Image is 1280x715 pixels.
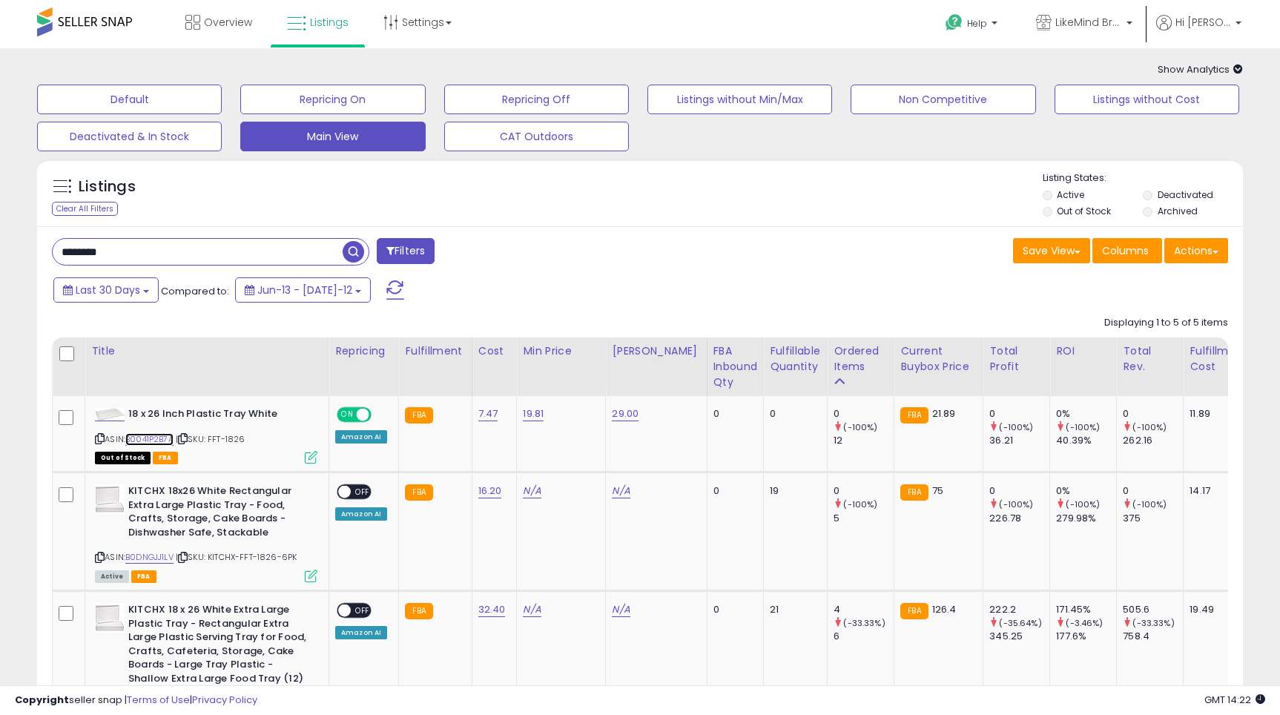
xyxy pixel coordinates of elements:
div: 0 [989,407,1049,421]
div: Title [91,343,323,359]
div: ASIN: [95,407,317,462]
button: Jun-13 - [DATE]-12 [235,277,371,303]
div: 21 [770,603,816,616]
div: 0 [834,484,894,498]
span: OFF [351,486,375,498]
b: KITCHX 18 x 26 White Extra Large Plastic Tray - Rectangular Extra Large Plastic Serving Tray for ... [128,603,309,689]
div: 0 [1123,484,1183,498]
div: 19 [770,484,816,498]
button: Main View [240,122,425,151]
small: (-3.46%) [1066,617,1103,629]
div: 14.17 [1190,484,1241,498]
p: Listing States: [1043,171,1243,185]
button: CAT Outdoors [444,122,629,151]
div: Amazon AI [335,430,387,444]
span: Help [967,17,987,30]
div: Min Price [523,343,599,359]
a: N/A [612,602,630,617]
img: 21LliyAY+zL._SL40_.jpg [95,408,125,421]
span: ON [338,409,357,421]
a: Help [934,2,1012,48]
span: All listings that are currently out of stock and unavailable for purchase on Amazon [95,452,151,464]
a: B0041P2B7A [125,433,174,446]
div: Total Rev. [1123,343,1177,375]
a: 32.40 [478,602,506,617]
a: 7.47 [478,406,498,421]
div: 0 [834,407,894,421]
strong: Copyright [15,693,69,707]
div: 0 [1123,407,1183,421]
div: 262.16 [1123,434,1183,447]
a: B0DNGJJ1LV [125,551,174,564]
b: 18 x 26 Inch Plastic Tray White [128,407,309,425]
div: FBA inbound Qty [713,343,758,390]
div: Fulfillable Quantity [770,343,821,375]
small: (-33.33%) [843,617,885,629]
div: Clear All Filters [52,202,118,216]
div: 375 [1123,512,1183,525]
h5: Listings [79,177,136,197]
div: Repricing [335,343,392,359]
button: Last 30 Days [53,277,159,303]
div: 222.2 [989,603,1049,616]
img: 31f8F39buBL._SL40_.jpg [95,484,125,514]
span: 126.4 [932,602,957,616]
small: (-100%) [843,498,877,510]
label: Active [1057,188,1084,201]
small: FBA [900,484,928,501]
small: (-100%) [1066,421,1100,433]
label: Out of Stock [1057,205,1111,217]
span: LikeMind Brands [1055,15,1122,30]
div: 36.21 [989,434,1049,447]
button: Repricing Off [444,85,629,114]
div: 19.49 [1190,603,1241,616]
a: Privacy Policy [192,693,257,707]
div: Current Buybox Price [900,343,977,375]
button: Repricing On [240,85,425,114]
span: OFF [351,604,375,617]
div: 0 [713,484,753,498]
div: Amazon AI [335,507,387,521]
a: Hi [PERSON_NAME] [1156,15,1241,48]
div: 279.98% [1056,512,1116,525]
div: Displaying 1 to 5 of 5 items [1104,316,1228,330]
a: 29.00 [612,406,639,421]
button: Columns [1092,238,1162,263]
div: Fulfillment [405,343,465,359]
span: Overview [204,15,252,30]
a: 19.81 [523,406,544,421]
span: Hi [PERSON_NAME] [1175,15,1231,30]
small: (-100%) [1132,498,1167,510]
label: Deactivated [1158,188,1213,201]
div: ASIN: [95,484,317,581]
a: N/A [523,484,541,498]
i: Get Help [945,13,963,32]
div: 345.25 [989,630,1049,643]
div: 177.6% [1056,630,1116,643]
div: 0% [1056,407,1116,421]
div: 4 [834,603,894,616]
small: (-100%) [999,421,1033,433]
small: (-33.33%) [1132,617,1174,629]
div: 758.4 [1123,630,1183,643]
span: FBA [153,452,178,464]
button: Listings without Min/Max [647,85,832,114]
small: (-35.64%) [999,617,1041,629]
span: Listings [310,15,349,30]
b: KITCHX 18x26 White Rectangular Extra Large Plastic Tray - Food, Crafts, Storage, Cake Boards - Di... [128,484,309,543]
button: Default [37,85,222,114]
div: ROI [1056,343,1110,359]
div: Ordered Items [834,343,888,375]
span: Jun-13 - [DATE]-12 [257,283,352,297]
div: 171.45% [1056,603,1116,616]
small: (-100%) [1066,498,1100,510]
div: 12 [834,434,894,447]
small: FBA [405,407,432,424]
span: Compared to: [161,284,229,298]
small: (-100%) [999,498,1033,510]
div: [PERSON_NAME] [612,343,700,359]
span: Columns [1102,243,1149,258]
button: Save View [1013,238,1090,263]
small: (-100%) [1132,421,1167,433]
button: Non Competitive [851,85,1035,114]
